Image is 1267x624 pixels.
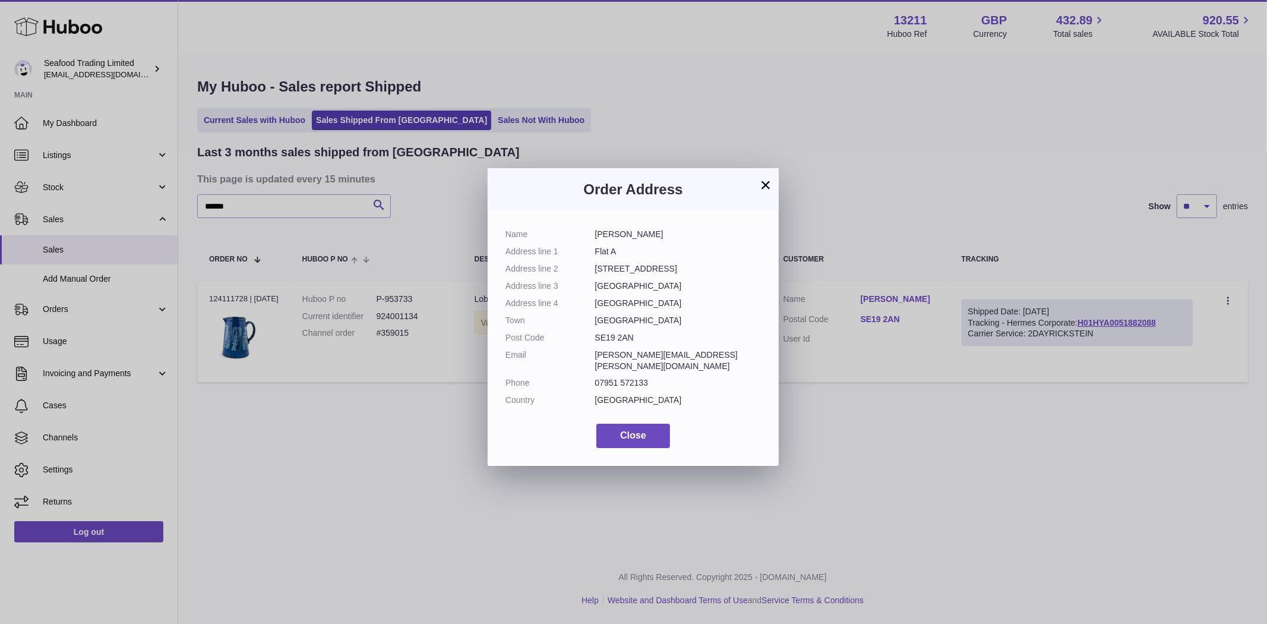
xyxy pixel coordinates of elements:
dd: [GEOGRAPHIC_DATA] [595,298,762,309]
dt: Email [505,349,595,372]
dd: 07951 572133 [595,377,762,389]
dd: [GEOGRAPHIC_DATA] [595,281,762,292]
h3: Order Address [505,180,761,199]
dt: Post Code [505,332,595,343]
dt: Address line 2 [505,263,595,275]
dd: [PERSON_NAME][EMAIL_ADDRESS][PERSON_NAME][DOMAIN_NAME] [595,349,762,372]
button: Close [596,424,670,448]
dt: Country [505,395,595,406]
dd: SE19 2AN [595,332,762,343]
dt: Address line 4 [505,298,595,309]
dt: Address line 3 [505,281,595,292]
button: × [759,178,773,192]
dd: [PERSON_NAME] [595,229,762,240]
dt: Phone [505,377,595,389]
dd: [GEOGRAPHIC_DATA] [595,395,762,406]
span: Close [620,430,646,440]
dd: [GEOGRAPHIC_DATA] [595,315,762,326]
dt: Town [505,315,595,326]
dt: Address line 1 [505,246,595,257]
dd: [STREET_ADDRESS] [595,263,762,275]
dt: Name [505,229,595,240]
dd: Flat A [595,246,762,257]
